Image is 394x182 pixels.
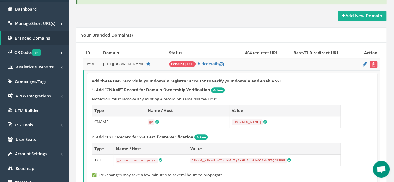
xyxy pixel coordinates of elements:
h5: Your Branded Domain(s) [81,33,133,37]
th: Base/TLD redirect URL [291,47,354,58]
th: Value [188,143,340,155]
strong: 1. Add "CNAME" Record for Domain Ownership Verification [92,87,210,92]
a: Default [146,61,150,67]
span: QR Codes [14,49,41,55]
strong: 2. Add "TXT" Record for SSL Certificate Verification [92,134,193,140]
span: Roadmap [16,166,34,171]
code: go [148,119,154,125]
th: Name / Host [145,105,229,116]
td: 1591 [83,58,101,70]
th: ID [83,47,101,58]
strong: Add these DNS records in your domain registrar account to verify your domain and enable SSL: [92,78,283,84]
span: Dashboard [15,6,37,12]
strong: Add New Domain [342,13,382,19]
span: Manage Short URL(s) [15,21,55,26]
td: TXT [92,154,113,166]
span: Branded Domains [15,35,50,41]
a: Add New Domain [338,11,386,21]
span: Account Settings [15,151,47,156]
span: User Seats [16,137,36,142]
code: _acme-challenge.go [116,158,158,163]
span: v2 [32,49,41,56]
th: Name / Host [113,143,188,155]
th: Domain [101,47,167,58]
a: Open chat [373,161,390,178]
span: Active [194,134,208,140]
span: CSV Tools [15,122,33,128]
td: — [243,58,291,70]
span: Pending [TXT] [169,61,196,67]
th: 404 redirect URL [243,47,291,58]
th: Type [92,105,145,116]
th: Type [92,143,113,155]
td: CNAME [92,116,145,128]
th: Status [167,47,243,58]
span: hide [198,61,206,67]
a: [hidedetails] [197,61,224,67]
code: 5BcmG_aBcwPoYYibHWcZj2kHLJqh8hAC1Nx5TQJ8BHE [190,158,287,163]
span: Analytics & Reports [16,64,54,70]
code: [DOMAIN_NAME] [232,119,263,125]
th: Value [229,105,340,116]
span: Active [211,87,225,93]
span: Campaigns/Tags [15,79,46,84]
td: — [291,58,354,70]
span: UTM Builder [15,108,39,113]
p: ✅ DNS changes may take a few minutes to several hours to propagate. [92,172,373,178]
th: Action [355,47,380,58]
span: [URL][DOMAIN_NAME] [103,61,145,67]
span: API & Integrations [16,93,51,99]
b: Note: [92,96,103,102]
p: You must remove any existing A record on same "Name/Host". [92,96,373,102]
